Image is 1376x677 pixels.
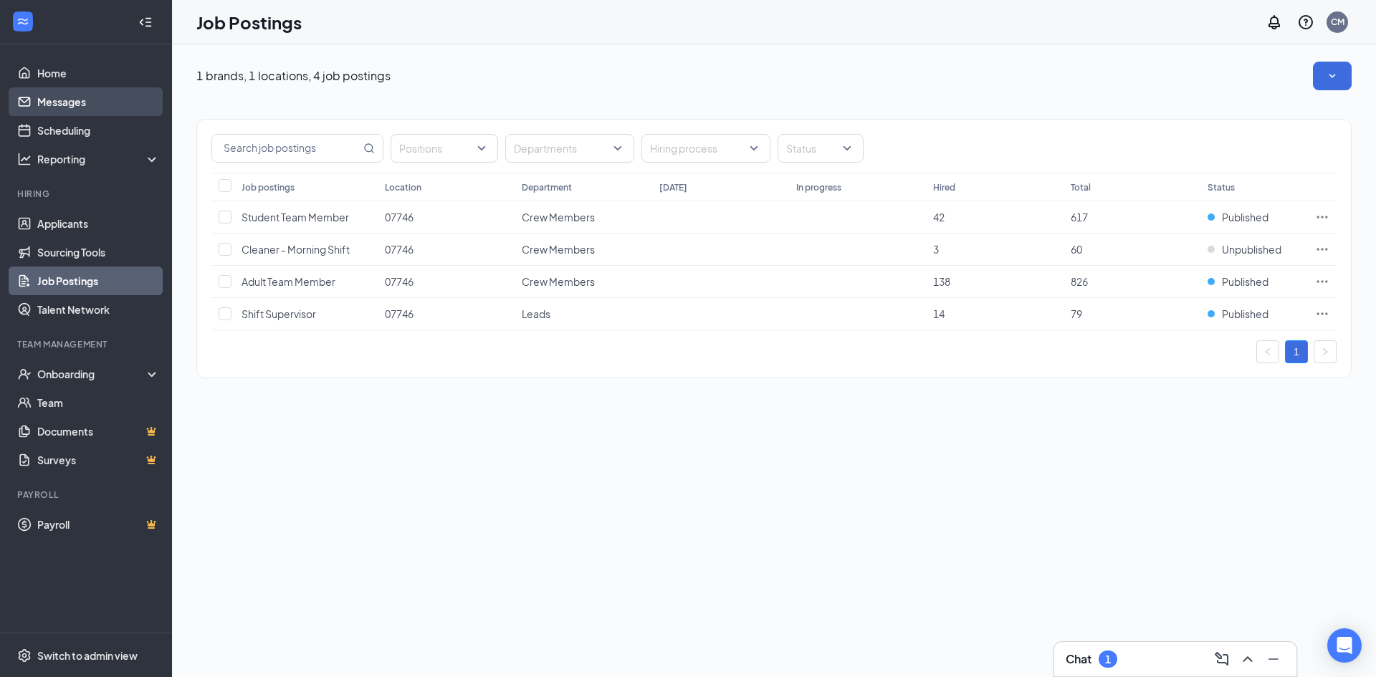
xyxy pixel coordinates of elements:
div: Location [385,181,421,193]
td: Crew Members [515,234,651,266]
svg: ChevronUp [1239,650,1256,668]
span: Student Team Member [242,211,349,224]
a: Scheduling [37,116,160,145]
span: Adult Team Member [242,275,335,288]
svg: WorkstreamLogo [16,14,30,29]
span: 3 [933,243,939,256]
a: SurveysCrown [37,446,160,474]
a: 1 [1286,341,1307,362]
div: Switch to admin view [37,648,138,663]
span: 07746 [385,275,414,288]
button: ChevronUp [1236,648,1259,671]
button: ComposeMessage [1210,648,1233,671]
th: [DATE] [652,173,789,201]
td: Crew Members [515,266,651,298]
span: Shift Supervisor [242,307,316,320]
td: 07746 [378,298,515,330]
span: 14 [933,307,945,320]
a: Home [37,59,160,87]
span: 60 [1071,243,1082,256]
div: Job postings [242,181,295,193]
span: Published [1222,307,1268,321]
span: Published [1222,210,1268,224]
span: 826 [1071,275,1088,288]
span: Unpublished [1222,242,1281,256]
a: DocumentsCrown [37,417,160,446]
span: right [1321,347,1329,356]
svg: Settings [17,648,32,663]
div: Hiring [17,188,157,200]
li: 1 [1285,340,1308,363]
svg: Notifications [1266,14,1283,31]
button: left [1256,340,1279,363]
svg: MagnifyingGlass [363,143,375,154]
div: Team Management [17,338,157,350]
th: Hired [926,173,1063,201]
li: Next Page [1314,340,1337,363]
span: 42 [933,211,945,224]
svg: Collapse [138,15,153,29]
th: Status [1200,173,1308,201]
td: Leads [515,298,651,330]
td: Crew Members [515,201,651,234]
div: 1 [1105,653,1111,666]
div: CM [1331,16,1344,28]
li: Previous Page [1256,340,1279,363]
a: Sourcing Tools [37,238,160,267]
td: 07746 [378,201,515,234]
svg: QuestionInfo [1297,14,1314,31]
a: PayrollCrown [37,510,160,539]
th: In progress [789,173,926,201]
span: Crew Members [522,211,595,224]
svg: Ellipses [1315,274,1329,289]
span: 617 [1071,211,1088,224]
td: 07746 [378,266,515,298]
span: 07746 [385,211,414,224]
div: Onboarding [37,367,148,381]
div: Open Intercom Messenger [1327,628,1362,663]
div: Department [522,181,572,193]
svg: Analysis [17,152,32,166]
p: 1 brands, 1 locations, 4 job postings [196,68,391,84]
svg: Minimize [1265,650,1282,668]
svg: Ellipses [1315,210,1329,224]
svg: Ellipses [1315,242,1329,256]
button: SmallChevronDown [1313,62,1352,90]
svg: Ellipses [1315,307,1329,321]
a: Team [37,388,160,417]
span: 07746 [385,243,414,256]
span: Leads [522,307,550,320]
button: Minimize [1262,648,1285,671]
button: right [1314,340,1337,363]
span: Published [1222,274,1268,289]
span: 79 [1071,307,1082,320]
h1: Job Postings [196,10,302,34]
span: Crew Members [522,243,595,256]
svg: UserCheck [17,367,32,381]
span: left [1263,347,1272,356]
a: Messages [37,87,160,116]
div: Payroll [17,489,157,501]
span: Cleaner - Morning Shift [242,243,350,256]
td: 07746 [378,234,515,266]
svg: ComposeMessage [1213,650,1231,668]
a: Applicants [37,209,160,238]
a: Talent Network [37,295,160,324]
th: Total [1064,173,1200,201]
input: Search job postings [212,135,360,162]
a: Job Postings [37,267,160,295]
svg: SmallChevronDown [1325,69,1339,83]
span: Crew Members [522,275,595,288]
span: 07746 [385,307,414,320]
span: 138 [933,275,950,288]
h3: Chat [1066,651,1091,667]
div: Reporting [37,152,161,166]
